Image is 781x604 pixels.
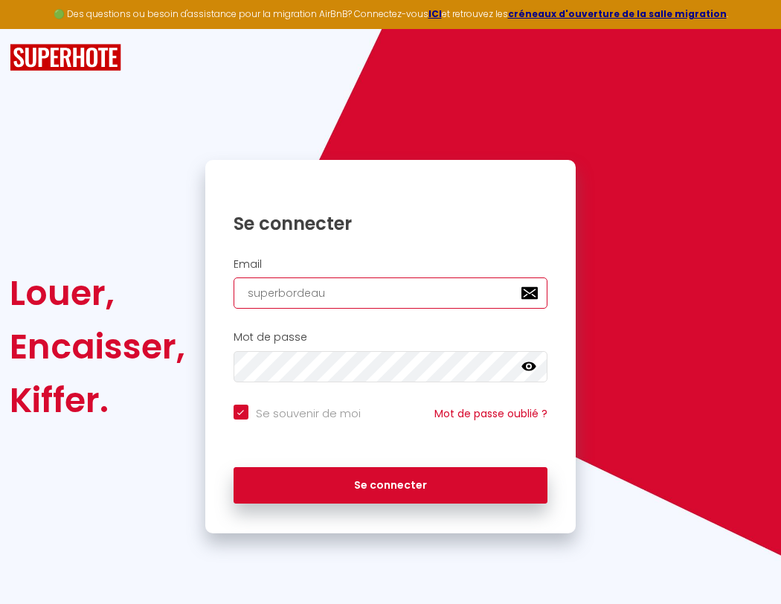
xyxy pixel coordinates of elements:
[10,373,185,427] div: Kiffer.
[508,7,727,20] a: créneaux d'ouverture de la salle migration
[234,212,548,235] h1: Se connecter
[234,467,548,504] button: Se connecter
[10,44,121,71] img: SuperHote logo
[428,7,442,20] a: ICI
[234,331,548,344] h2: Mot de passe
[12,6,57,51] button: Ouvrir le widget de chat LiveChat
[10,266,185,320] div: Louer,
[234,258,548,271] h2: Email
[10,320,185,373] div: Encaisser,
[434,406,547,421] a: Mot de passe oublié ?
[234,277,548,309] input: Ton Email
